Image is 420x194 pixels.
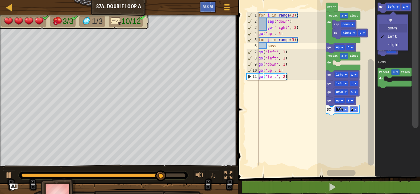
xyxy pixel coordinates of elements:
button: Ctrl + P: Play [3,170,15,182]
text: 1 [351,90,353,94]
text: go [379,5,382,9]
text: 1 [351,82,353,85]
div: right [387,43,402,47]
div: 2 [247,18,259,25]
text: repeat [379,70,389,74]
span: 1/3 [92,17,103,26]
text: up [388,48,391,52]
text: 1 [403,5,405,9]
span: ♫ [210,171,216,180]
text: times [350,14,359,17]
text: 1 [347,99,349,102]
text: go [327,90,331,94]
button: Toggle fullscreen [222,170,235,182]
text: 3 [393,70,394,74]
text: 3 [341,54,343,58]
div: 11 [247,74,259,80]
button: Show game menu [219,1,235,16]
text: 1 [351,73,353,77]
div: 8 [247,55,259,61]
button: Adjust volume [193,170,206,182]
text: left [388,5,395,9]
text: do [327,61,331,64]
button: ♫ [209,170,219,182]
text: zap [379,48,384,52]
text: right [343,31,351,35]
text: go [327,99,331,102]
text: go [327,108,331,111]
div: 1 [247,12,259,18]
text: repeat [327,54,338,58]
div: 3 [247,25,259,31]
li: Defeat the enemies. [50,16,76,27]
text: zap [334,23,339,26]
text: down [336,90,343,94]
text: left [336,108,343,111]
div: up [387,18,402,22]
text: 2 [359,31,361,35]
text: down [343,23,350,26]
text: up [336,99,339,102]
div: left [387,34,402,39]
div: 6 [246,43,259,49]
span: 3/3 [62,17,73,26]
li: Collect the gems. [79,16,105,27]
div: down [387,26,402,31]
text: Loops [378,60,386,63]
text: up [336,46,339,49]
text: do [327,21,331,24]
button: Ask AI [10,184,18,191]
div: 7 [247,49,259,55]
text: go [327,82,331,85]
li: Your hero must survive. [1,16,46,27]
text: go [327,73,331,77]
span: 10/12 [121,17,141,26]
text: do [379,77,382,80]
text: repeat [327,14,338,17]
text: 3 [341,14,343,17]
text: go [334,31,338,35]
text: left [336,82,343,85]
div: 4 [247,31,259,37]
button: Ask AI [200,1,216,13]
li: Only 8 lines of code [109,16,143,27]
span: Ask AI [203,3,213,9]
text: 2 [351,108,353,111]
text: times [401,70,410,74]
div: 10 [247,67,259,74]
text: 5 [347,46,349,49]
text: go [327,46,331,49]
div: 5 [247,37,259,43]
div: 9 [247,61,259,67]
text: times [350,54,359,58]
text: left [336,73,343,77]
text: Start [327,6,336,9]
